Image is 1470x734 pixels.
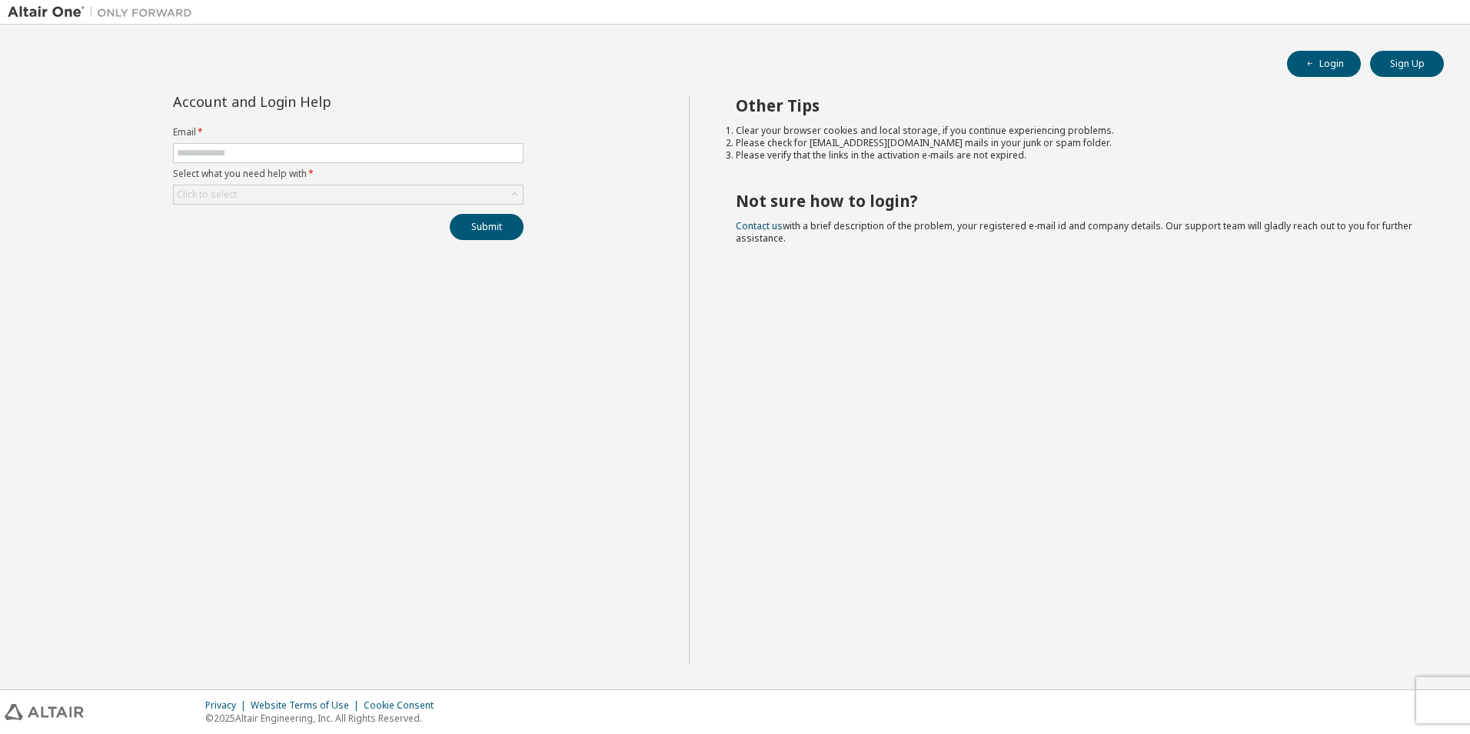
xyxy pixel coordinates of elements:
[450,214,524,240] button: Submit
[1287,51,1361,77] button: Login
[205,699,251,712] div: Privacy
[8,5,200,20] img: Altair One
[736,219,783,232] a: Contact us
[736,149,1417,162] li: Please verify that the links in the activation e-mails are not expired.
[1370,51,1444,77] button: Sign Up
[736,137,1417,149] li: Please check for [EMAIL_ADDRESS][DOMAIN_NAME] mails in your junk or spam folder.
[251,699,364,712] div: Website Terms of Use
[173,126,524,138] label: Email
[205,712,443,725] p: © 2025 Altair Engineering, Inc. All Rights Reserved.
[736,191,1417,211] h2: Not sure how to login?
[736,125,1417,137] li: Clear your browser cookies and local storage, if you continue experiencing problems.
[736,219,1412,245] span: with a brief description of the problem, your registered e-mail id and company details. Our suppo...
[173,95,454,108] div: Account and Login Help
[364,699,443,712] div: Cookie Consent
[177,189,237,201] div: Click to select
[736,95,1417,115] h2: Other Tips
[174,185,523,204] div: Click to select
[5,704,84,720] img: altair_logo.svg
[173,168,524,180] label: Select what you need help with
